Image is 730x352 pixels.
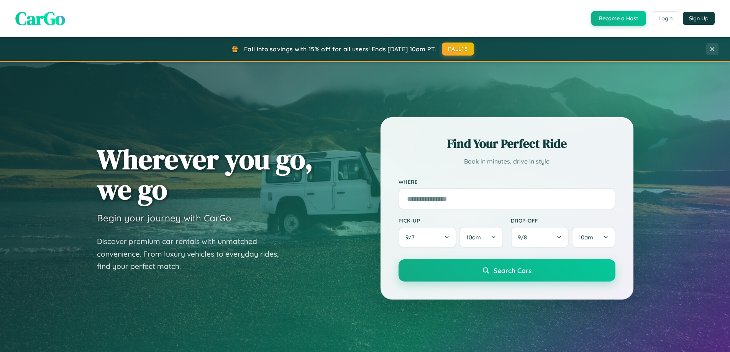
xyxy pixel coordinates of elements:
[399,178,615,185] label: Where
[459,227,503,248] button: 10am
[494,266,532,275] span: Search Cars
[518,234,531,241] span: 9 / 8
[591,11,646,26] button: Become a Host
[579,234,593,241] span: 10am
[97,144,313,205] h1: Wherever you go, we go
[466,234,481,241] span: 10am
[97,235,289,273] p: Discover premium car rentals with unmatched convenience. From luxury vehicles to everyday rides, ...
[399,156,615,167] p: Book in minutes, drive in style
[15,6,65,31] span: CarGo
[572,227,615,248] button: 10am
[399,135,615,152] h2: Find Your Perfect Ride
[652,11,679,25] button: Login
[511,217,615,224] label: Drop-off
[97,212,231,224] h3: Begin your journey with CarGo
[683,12,715,25] button: Sign Up
[399,259,615,282] button: Search Cars
[399,217,503,224] label: Pick-up
[442,43,474,56] button: FALL15
[244,45,436,53] span: Fall into savings with 15% off for all users! Ends [DATE] 10am PT.
[511,227,569,248] button: 9/8
[399,227,457,248] button: 9/7
[405,234,418,241] span: 9 / 7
